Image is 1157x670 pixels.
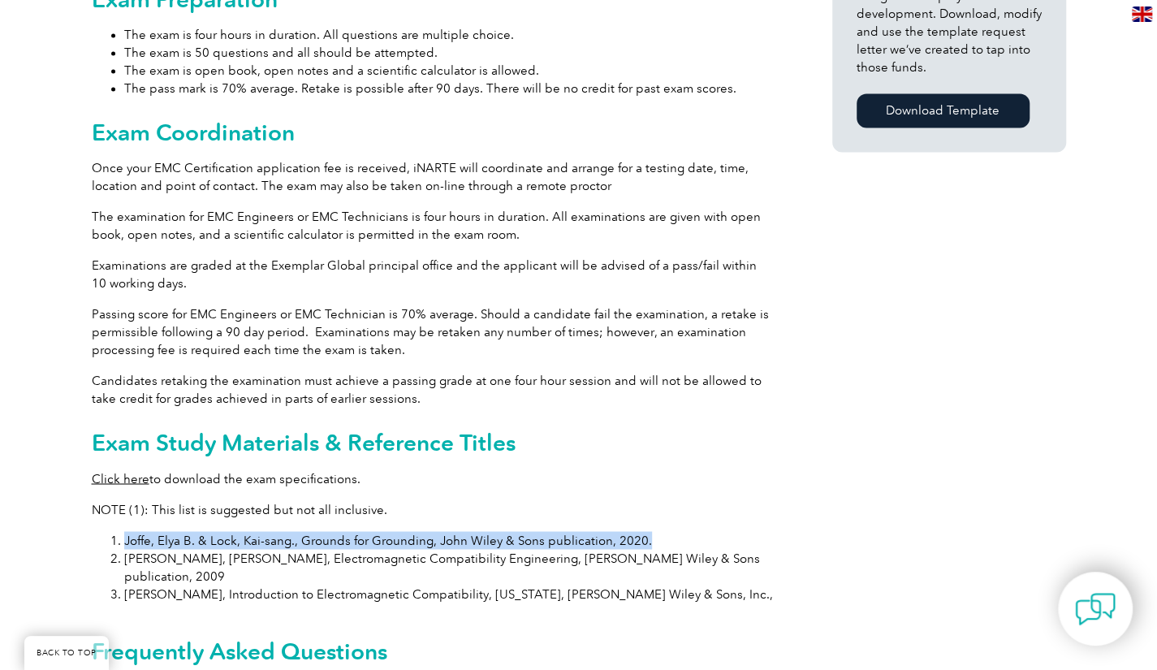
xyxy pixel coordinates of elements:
h2: Frequently Asked Questions [92,638,774,664]
h2: Exam Coordination [92,119,774,145]
a: Click here [92,471,149,486]
p: Once your EMC Certification application fee is received, iNARTE will coordinate and arrange for a... [92,159,774,195]
li: The exam is open book, open notes and a scientific calculator is allowed. [124,62,774,80]
p: The examination for EMC Engineers or EMC Technicians is four hours in duration. All examinations ... [92,208,774,244]
p: to download the exam specifications. [92,469,774,487]
p: Passing score for EMC Engineers or EMC Technician is 70% average. Should a candidate fail the exa... [92,305,774,359]
li: The pass mark is 70% average. Retake is possible after 90 days. There will be no credit for past ... [124,80,774,97]
a: Download Template [857,93,1030,128]
li: [PERSON_NAME], Introduction to Electromagnetic Compatibility, [US_STATE], [PERSON_NAME] Wiley & S... [124,585,774,603]
li: The exam is four hours in duration. All questions are multiple choice. [124,26,774,44]
p: Candidates retaking the examination must achieve a passing grade at one four hour session and wil... [92,372,774,408]
li: The exam is 50 questions and all should be attempted. [124,44,774,62]
li: Joffe, Elya B. & Lock, Kai-sang., Grounds for Grounding, John Wiley & Sons publication, 2020. [124,531,774,549]
h2: Exam Study Materials & Reference Titles [92,430,774,456]
img: en [1132,6,1152,22]
img: contact-chat.png [1075,589,1116,629]
p: Examinations are graded at the Exemplar Global principal office and the applicant will be advised... [92,257,774,292]
a: BACK TO TOP [24,636,109,670]
li: [PERSON_NAME], [PERSON_NAME], Electromagnetic Compatibility Engineering, [PERSON_NAME] Wiley & So... [124,549,774,585]
p: NOTE (1): This list is suggested but not all inclusive. [92,500,774,518]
